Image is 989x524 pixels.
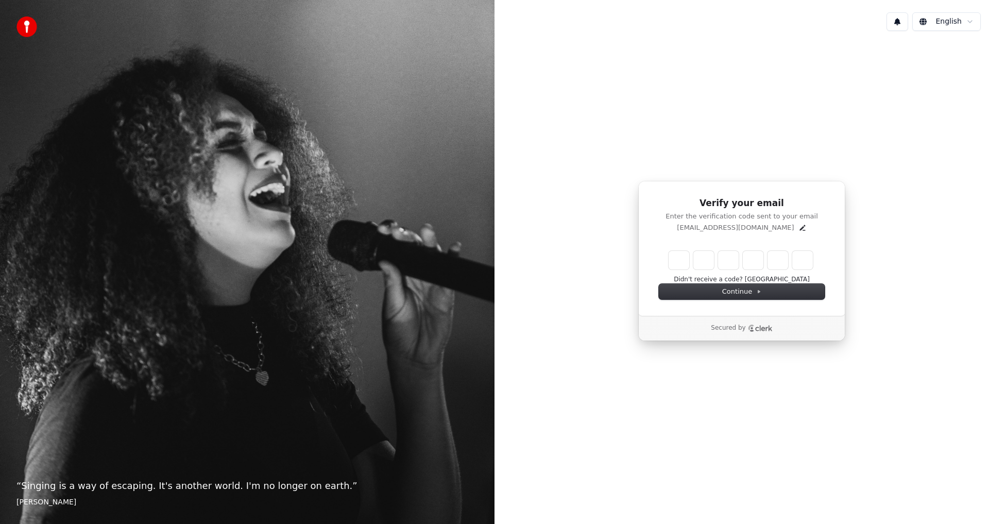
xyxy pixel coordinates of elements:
[718,251,739,269] input: Digit 3
[16,16,37,37] img: youka
[16,479,478,493] p: “ Singing is a way of escaping. It's another world. I'm no longer on earth. ”
[743,251,763,269] input: Digit 4
[16,497,478,508] footer: [PERSON_NAME]
[748,325,773,332] a: Clerk logo
[659,284,825,299] button: Continue
[667,249,815,272] div: Verification code input
[711,324,745,332] p: Secured by
[669,251,689,269] input: Enter verification code. Digit 1
[659,212,825,221] p: Enter the verification code sent to your email
[768,251,788,269] input: Digit 5
[798,224,807,232] button: Edit
[792,251,813,269] input: Digit 6
[722,287,761,296] span: Continue
[693,251,714,269] input: Digit 2
[677,223,794,232] p: [EMAIL_ADDRESS][DOMAIN_NAME]
[659,197,825,210] h1: Verify your email
[674,276,810,284] button: Didn't receive a code? [GEOGRAPHIC_DATA]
